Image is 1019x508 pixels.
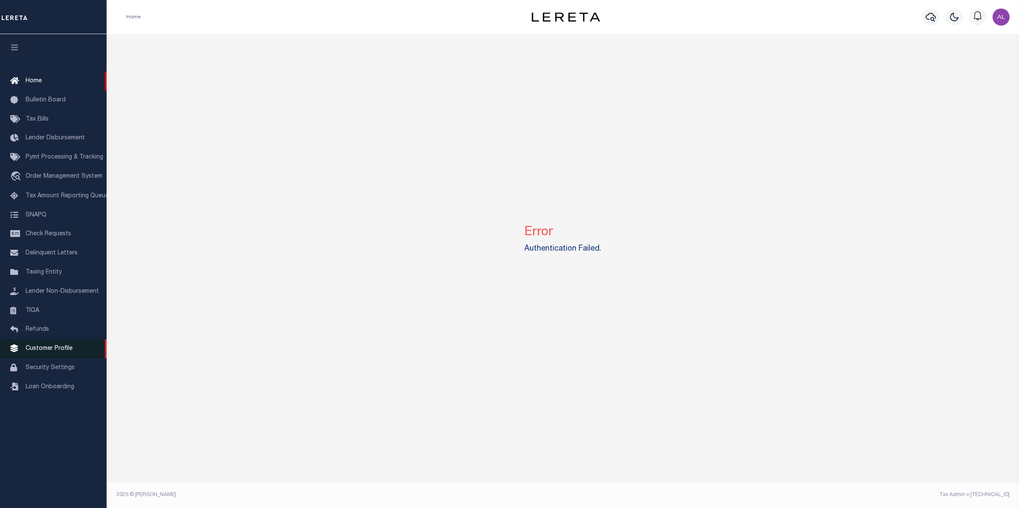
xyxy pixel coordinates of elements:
[26,269,62,275] span: Taxing Entity
[26,78,42,84] span: Home
[26,384,74,390] span: Loan Onboarding
[26,307,39,313] span: TIQA
[26,97,66,103] span: Bulletin Board
[569,491,1010,499] div: Tax Admin v.[TECHNICAL_ID]
[524,243,601,255] label: Authentication Failed.
[26,116,49,122] span: Tax Bills
[26,135,85,141] span: Lender Disbursement
[110,491,563,499] div: 2025 © [PERSON_NAME].
[532,12,600,22] img: logo-dark.svg
[10,171,24,182] i: travel_explore
[26,212,46,218] span: SNAPQ
[524,218,601,240] h2: Error
[26,326,49,332] span: Refunds
[26,365,75,371] span: Security Settings
[26,250,78,256] span: Delinquent Letters
[26,193,109,199] span: Tax Amount Reporting Queue
[26,231,71,237] span: Check Requests
[126,13,141,21] li: Home
[26,173,102,179] span: Order Management System
[26,346,72,352] span: Customer Profile
[26,154,103,160] span: Pymt Processing & Tracking
[26,289,99,294] span: Lender Non-Disbursement
[993,9,1010,26] img: svg+xml;base64,PHN2ZyB4bWxucz0iaHR0cDovL3d3dy53My5vcmcvMjAwMC9zdmciIHBvaW50ZXItZXZlbnRzPSJub25lIi...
